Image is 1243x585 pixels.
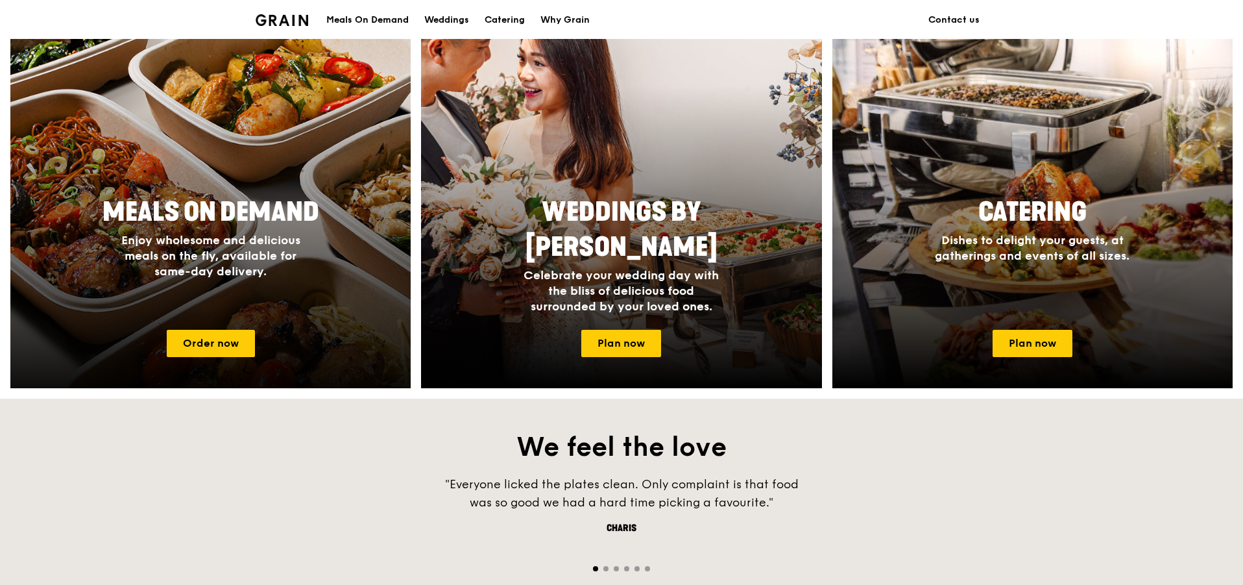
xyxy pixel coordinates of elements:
span: Go to slide 2 [603,566,609,571]
span: Enjoy wholesome and delicious meals on the fly, available for same-day delivery. [121,233,300,279]
a: Weddings [416,1,477,40]
a: Contact us [921,1,987,40]
a: Order now [167,330,255,357]
a: Plan now [993,330,1072,357]
div: Charis [427,522,816,535]
span: Meals On Demand [103,197,319,228]
img: Grain [256,14,308,26]
span: Go to slide 6 [645,566,650,571]
a: Catering [477,1,533,40]
div: "Everyone licked the plates clean. Only complaint is that food was so good we had a hard time pic... [427,475,816,512]
span: Go to slide 5 [634,566,640,571]
a: CateringDishes to delight your guests, at gatherings and events of all sizes.Plan now [832,10,1233,388]
span: Go to slide 4 [624,566,629,571]
div: Catering [485,1,525,40]
a: Why Grain [533,1,597,40]
div: Why Grain [540,1,590,40]
a: Plan now [581,330,661,357]
span: Catering [978,197,1087,228]
span: Celebrate your wedding day with the bliss of delicious food surrounded by your loved ones. [524,268,719,314]
span: Go to slide 1 [593,566,598,571]
div: Meals On Demand [326,1,409,40]
span: Dishes to delight your guests, at gatherings and events of all sizes. [935,233,1129,263]
a: Weddings by [PERSON_NAME]Celebrate your wedding day with the bliss of delicious food surrounded b... [421,10,821,388]
div: Weddings [424,1,469,40]
a: Meals On DemandEnjoy wholesome and delicious meals on the fly, available for same-day delivery.Or... [10,10,411,388]
span: Weddings by [PERSON_NAME] [525,197,718,263]
span: Go to slide 3 [614,566,619,571]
